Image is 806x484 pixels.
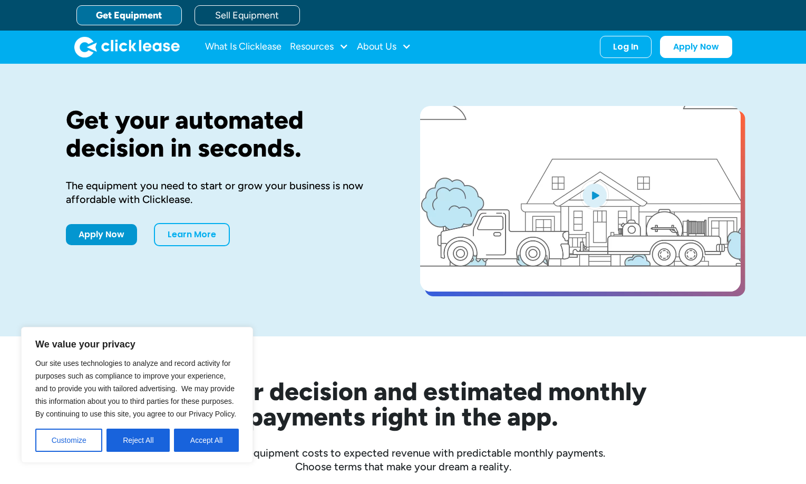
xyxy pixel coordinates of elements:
[420,106,741,292] a: open lightbox
[290,36,348,57] div: Resources
[174,429,239,452] button: Accept All
[108,379,698,429] h2: See your decision and estimated monthly payments right in the app.
[35,359,236,418] span: Our site uses technologies to analyze and record activity for purposes such as compliance to impr...
[660,36,732,58] a: Apply Now
[66,446,741,473] div: Compare equipment costs to expected revenue with predictable monthly payments. Choose terms that ...
[35,429,102,452] button: Customize
[205,36,281,57] a: What Is Clicklease
[74,36,180,57] a: home
[613,42,638,52] div: Log In
[66,106,386,162] h1: Get your automated decision in seconds.
[76,5,182,25] a: Get Equipment
[580,180,609,210] img: Blue play button logo on a light blue circular background
[66,179,386,206] div: The equipment you need to start or grow your business is now affordable with Clicklease.
[74,36,180,57] img: Clicklease logo
[154,223,230,246] a: Learn More
[21,327,253,463] div: We value your privacy
[35,338,239,351] p: We value your privacy
[357,36,411,57] div: About Us
[106,429,170,452] button: Reject All
[195,5,300,25] a: Sell Equipment
[66,224,137,245] a: Apply Now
